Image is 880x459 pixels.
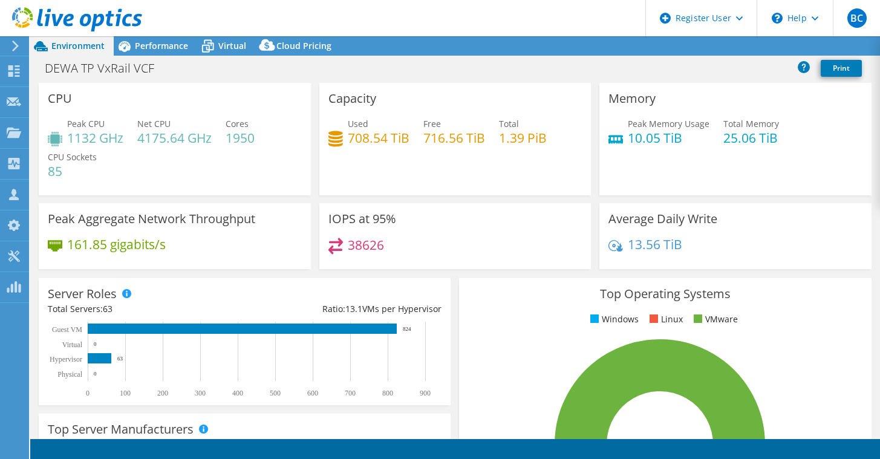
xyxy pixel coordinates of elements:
span: Peak Memory Usage [628,118,709,129]
span: Cloud Pricing [276,40,331,51]
h4: 85 [48,164,97,178]
h3: Average Daily Write [608,212,717,226]
span: Used [348,118,368,129]
h4: 1950 [226,131,255,145]
h4: 13.56 TiB [628,238,682,251]
h4: 38626 [348,238,384,252]
h4: 10.05 TiB [628,131,709,145]
text: Virtual [62,340,83,349]
span: Virtual [218,40,246,51]
text: 800 [382,389,393,397]
h4: 716.56 TiB [423,131,485,145]
text: 100 [120,389,131,397]
span: Cores [226,118,249,129]
text: 300 [195,389,206,397]
text: Hypervisor [50,355,82,363]
text: 600 [307,389,318,397]
span: Performance [135,40,188,51]
span: Net CPU [137,118,171,129]
span: BC [847,8,867,28]
h4: 1.39 PiB [499,131,547,145]
text: 200 [157,389,168,397]
h4: Total Manufacturers: [48,438,442,451]
span: Total [499,118,519,129]
span: Peak CPU [67,118,105,129]
a: Print [821,60,862,77]
h4: 708.54 TiB [348,131,409,145]
text: 0 [94,341,97,347]
h3: CPU [48,92,72,105]
h4: 1132 GHz [67,131,123,145]
span: 8 [125,438,130,450]
text: 0 [86,389,90,397]
svg: \n [772,13,783,24]
span: Free [423,118,441,129]
h3: Top Operating Systems [468,287,862,301]
span: Environment [51,40,105,51]
div: Ratio: VMs per Hypervisor [245,302,442,316]
h4: 25.06 TiB [723,131,779,145]
text: 824 [403,326,411,332]
span: CPU Sockets [48,151,97,163]
li: Windows [587,313,639,326]
text: 400 [232,389,243,397]
h3: Peak Aggregate Network Throughput [48,212,255,226]
text: 900 [420,389,431,397]
text: 0 [94,371,97,377]
span: 63 [103,303,112,314]
text: 63 [117,356,123,362]
h4: 161.85 gigabits/s [67,238,166,251]
text: 500 [270,389,281,397]
h3: Top Server Manufacturers [48,423,194,436]
li: VMware [691,313,738,326]
h4: 4175.64 GHz [137,131,212,145]
li: Linux [647,313,683,326]
div: Total Servers: [48,302,245,316]
span: 13.1 [345,303,362,314]
text: 700 [345,389,356,397]
text: Physical [57,370,82,379]
span: Total Memory [723,118,779,129]
h3: IOPS at 95% [328,212,396,226]
h3: Memory [608,92,656,105]
text: Guest VM [52,325,82,334]
h3: Capacity [328,92,376,105]
h3: Server Roles [48,287,117,301]
h1: DEWA TP VxRail VCF [39,62,173,75]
